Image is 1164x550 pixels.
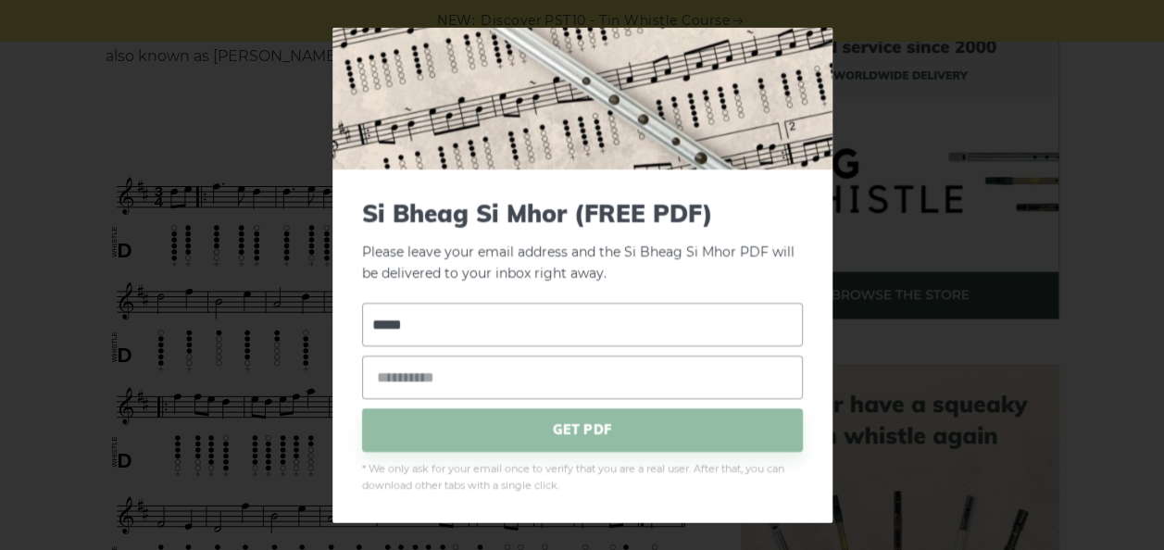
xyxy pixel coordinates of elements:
[362,407,803,451] span: GET PDF
[362,199,803,284] p: Please leave your email address and the Si­ Bheag Si­ Mhor PDF will be delivered to your inbox ri...
[757,366,779,388] keeper-lock: Open Keeper Popup
[362,199,803,228] span: Si­ Bheag Si­ Mhor (FREE PDF)
[362,460,803,494] span: * We only ask for your email once to verify that you are a real user. After that, you can downloa...
[757,313,779,335] keeper-lock: Open Keeper Popup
